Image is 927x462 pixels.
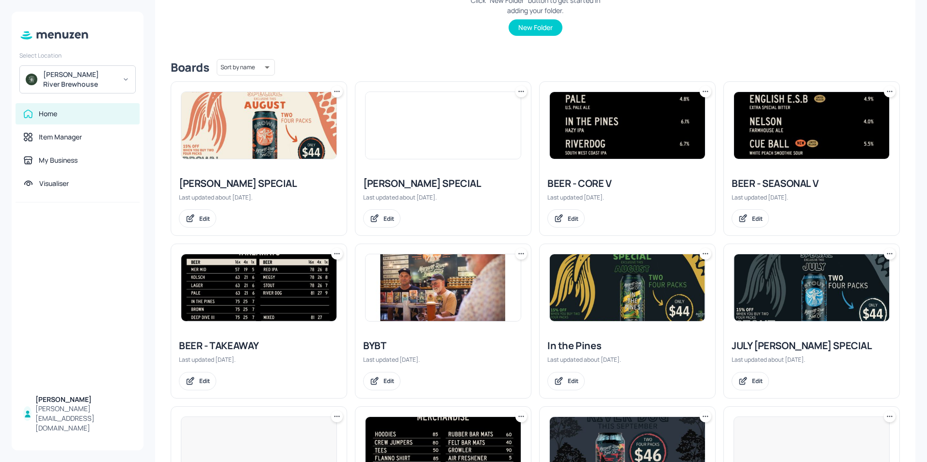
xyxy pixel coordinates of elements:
div: Last updated about [DATE]. [547,355,707,364]
div: BEER - SEASONAL V [732,177,892,190]
div: Sort by name [217,58,275,77]
div: JULY [PERSON_NAME] SPECIAL [732,339,892,353]
div: Edit [384,377,394,385]
div: Home [39,109,57,119]
div: Edit [568,377,578,385]
div: BYBT [363,339,523,353]
div: [PERSON_NAME] [35,395,132,404]
div: Edit [199,377,210,385]
div: Last updated [DATE]. [547,193,707,201]
div: [PERSON_NAME] River Brewhouse [43,70,116,89]
div: [PERSON_NAME] SPECIAL [179,177,339,190]
div: Last updated [DATE]. [363,355,523,364]
div: Edit [384,215,394,223]
div: Edit [568,215,578,223]
div: Last updated about [DATE]. [363,193,523,201]
img: 2025-09-01-1756707538807917qof3z67t.jpeg [181,254,336,321]
img: 2025-09-05-1757064908877axgw4dltlcl.jpeg [734,92,889,159]
div: BEER - CORE V [547,177,707,190]
div: Edit [752,377,763,385]
div: Last updated [DATE]. [179,355,339,364]
div: BEER - TAKEAWAY [179,339,339,353]
div: Visualiser [39,179,69,188]
img: 2025-06-20-1750412964290gb9rwsz82rj.jpeg [366,254,521,321]
div: Edit [752,215,763,223]
div: [PERSON_NAME] SPECIAL [363,177,523,190]
div: Select Location [19,51,136,60]
img: 2025-07-31-1753932503330mb52hyb8kid.jpeg [366,92,521,159]
div: [PERSON_NAME][EMAIL_ADDRESS][DOMAIN_NAME] [35,404,132,433]
div: Last updated about [DATE]. [732,355,892,364]
img: 2025-08-08-1754636869565xt97kfw8in.jpeg [550,254,705,321]
img: 2025-07-31-17539335133699c1ts37pri5.jpeg [181,92,336,159]
button: New Folder [509,19,562,36]
div: In the Pines [547,339,707,353]
img: 2025-07-31-1753941019965yjfgcy6e0ip.jpeg [734,254,889,321]
div: Item Manager [39,132,82,142]
div: Boards [171,60,209,75]
div: Edit [199,215,210,223]
img: 2025-08-30-17565235231917wqrln8x8mr.jpeg [550,92,705,159]
div: Last updated [DATE]. [732,193,892,201]
div: My Business [39,155,78,165]
div: Last updated about [DATE]. [179,193,339,201]
img: avatar [26,74,37,85]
